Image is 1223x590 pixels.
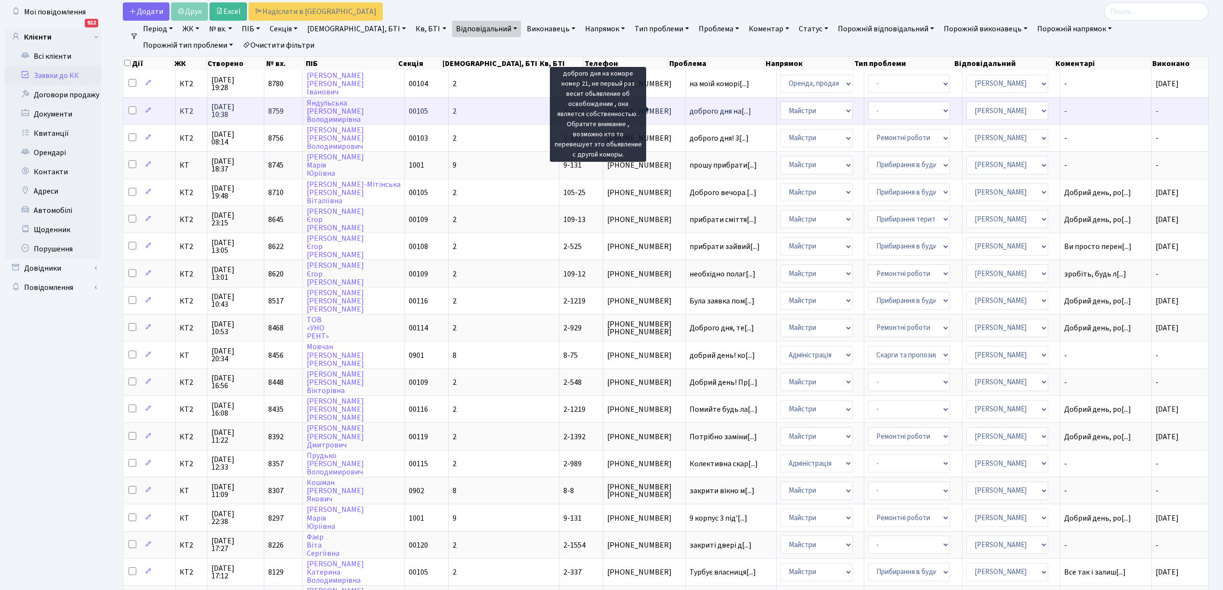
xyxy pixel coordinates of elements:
[1054,57,1151,70] th: Коментарі
[268,269,284,279] span: 8620
[563,350,578,361] span: 8-75
[690,567,756,577] span: Турбує власниця[...]
[1156,567,1179,577] span: [DATE]
[1156,79,1179,89] span: [DATE]
[209,2,247,21] a: Excel
[409,323,428,333] span: 00114
[211,211,260,227] span: [DATE] 23:15
[268,323,284,333] span: 8468
[180,514,203,522] span: КТ
[180,568,203,576] span: КТ2
[453,513,456,524] span: 9
[307,423,364,450] a: [PERSON_NAME][PERSON_NAME]Дмитрович
[1064,107,1147,115] span: -
[180,406,203,413] span: КТ2
[1156,269,1158,279] span: -
[834,21,938,37] a: Порожній відповідальний
[1156,323,1179,333] span: [DATE]
[409,459,428,469] span: 00115
[1064,296,1131,306] span: Добрий день, ро[...]
[563,296,585,306] span: 2-1219
[307,152,364,179] a: [PERSON_NAME]МаріяЮріївна
[690,187,756,198] span: Доброго вечора.[...]
[307,315,329,341] a: ТОВ«УНОРЕНТ»
[268,160,284,170] span: 8745
[453,214,456,225] span: 2
[453,133,456,144] span: 2
[563,269,585,279] span: 109-12
[180,189,203,197] span: КТ2
[607,568,681,576] span: [PHONE_NUMBER]
[1064,460,1147,468] span: -
[607,189,681,197] span: [PHONE_NUMBER]
[1033,21,1116,37] a: Порожній напрямок
[690,350,755,361] span: добрий день! ко[...]
[1156,432,1179,442] span: [DATE]
[24,7,86,17] span: Мої повідомлення
[307,450,364,477] a: Прудько[PERSON_NAME]Володимирович
[211,184,260,200] span: [DATE] 19:48
[180,270,203,278] span: КТ2
[453,377,456,388] span: 2
[607,483,681,498] span: [PHONE_NUMBER] [PHONE_NUMBER]
[1064,379,1147,386] span: -
[409,296,428,306] span: 00116
[173,57,207,70] th: ЖК
[307,206,364,233] a: [PERSON_NAME]Єгор[PERSON_NAME]
[211,402,260,417] span: [DATE] 16:08
[940,21,1031,37] a: Порожній виконавець
[563,567,582,577] span: 2-337
[1156,214,1179,225] span: [DATE]
[409,350,424,361] span: 0901
[180,297,203,305] span: КТ2
[690,133,749,144] span: доброго дня! 3[...]
[211,510,260,525] span: [DATE] 22:38
[123,2,169,21] a: Додати
[563,485,574,496] span: 8-8
[581,21,629,37] a: Напрямок
[265,57,305,70] th: № вх.
[690,459,758,469] span: Колективна скар[...]
[453,187,456,198] span: 2
[268,513,284,524] span: 8297
[5,47,101,66] a: Всі клієнти
[139,37,237,53] a: Порожній тип проблеми
[307,288,364,315] a: [PERSON_NAME][PERSON_NAME][PERSON_NAME]
[5,182,101,201] a: Адреси
[180,487,203,495] span: КТ
[745,21,793,37] a: Коментар
[268,485,284,496] span: 8307
[1064,187,1131,198] span: Добрий день, ро[...]
[180,216,203,223] span: КТ2
[5,259,101,278] a: Довідники
[409,214,428,225] span: 00109
[690,79,749,89] span: на моїй коморі[...]
[563,432,585,442] span: 2-1392
[690,160,757,170] span: прошу прибрати[...]
[1064,241,1132,252] span: Ви просто перен[...]
[139,21,177,37] a: Період
[397,57,442,70] th: Секція
[211,131,260,146] span: [DATE] 08:14
[563,513,582,524] span: 9-131
[268,296,284,306] span: 8517
[853,57,953,70] th: Тип проблеми
[1156,350,1158,361] span: -
[607,460,681,468] span: [PHONE_NUMBER]
[307,98,364,125] a: Яндульська[PERSON_NAME]Володимирівна
[1064,513,1131,524] span: Добрий день, ро[...]
[607,161,681,169] span: [PHONE_NUMBER]
[453,106,456,117] span: 2
[5,66,101,85] a: Заявки до КК
[307,477,364,504] a: Кошман[PERSON_NAME]Якович
[453,269,456,279] span: 2
[1156,241,1179,252] span: [DATE]
[5,278,101,297] a: Повідомлення
[795,21,832,37] a: Статус
[453,432,456,442] span: 2
[268,106,284,117] span: 8759
[211,320,260,336] span: [DATE] 10:53
[409,269,428,279] span: 00109
[409,106,428,117] span: 00105
[1064,352,1147,359] span: -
